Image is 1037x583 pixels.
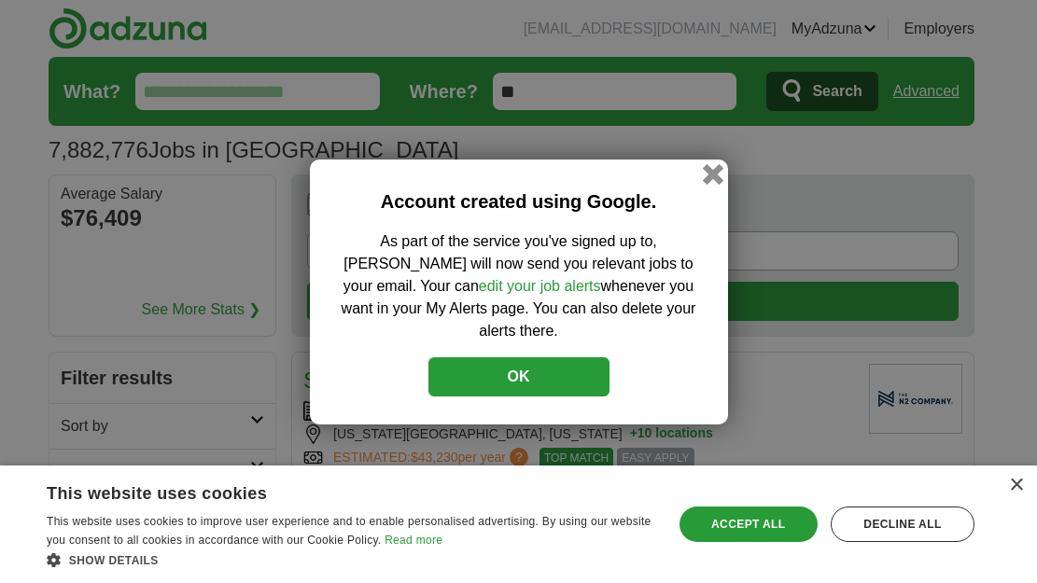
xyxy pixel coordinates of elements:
button: OK [428,357,610,396]
div: Show details [47,550,654,569]
div: Accept all [680,507,818,542]
div: Close [1009,479,1023,493]
span: This website uses cookies to improve user experience and to enable personalised advertising. By u... [47,515,652,547]
a: edit your job alerts [479,278,601,294]
p: As part of the service you've signed up to, [PERSON_NAME] will now send you relevant jobs to your... [338,230,700,342]
h2: Account created using Google. [338,187,700,215]
span: Show details [69,554,159,567]
a: Read more, opens a new window [385,534,442,547]
div: This website uses cookies [47,477,608,505]
div: Decline all [831,507,974,542]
